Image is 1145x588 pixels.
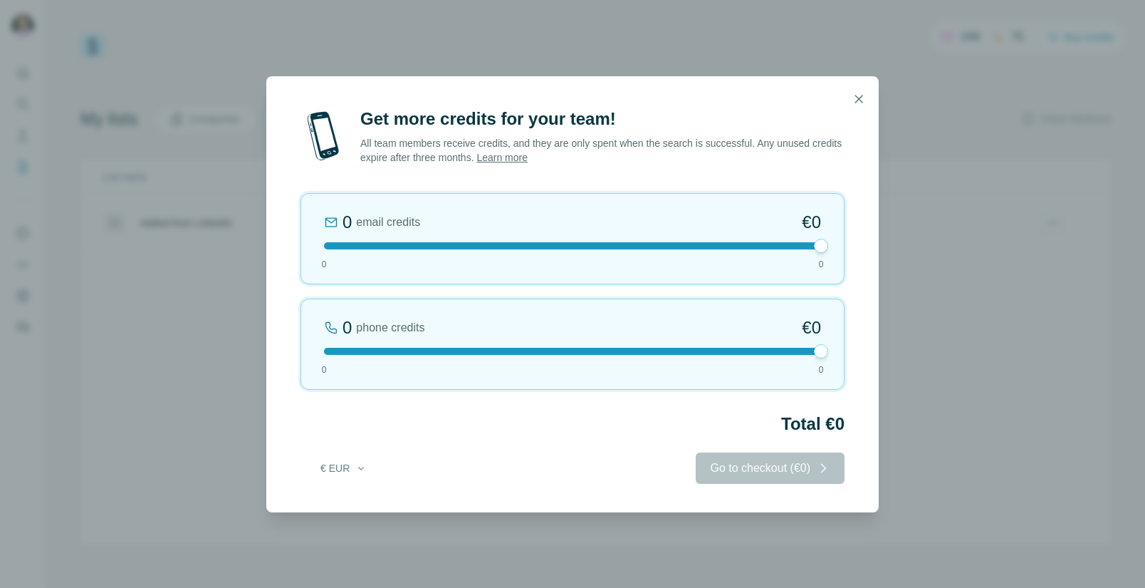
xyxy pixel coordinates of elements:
[802,211,821,234] span: €0
[360,136,845,165] p: All team members receive credits, and they are only spent when the search is successful. Any unus...
[819,258,824,271] span: 0
[310,455,377,481] button: € EUR
[343,316,352,339] div: 0
[802,316,821,339] span: €0
[300,413,845,435] h2: Total €0
[476,152,528,163] a: Learn more
[356,319,424,336] span: phone credits
[322,258,327,271] span: 0
[819,363,824,376] span: 0
[343,211,352,234] div: 0
[356,214,420,231] span: email credits
[322,363,327,376] span: 0
[300,108,346,165] img: mobile-phone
